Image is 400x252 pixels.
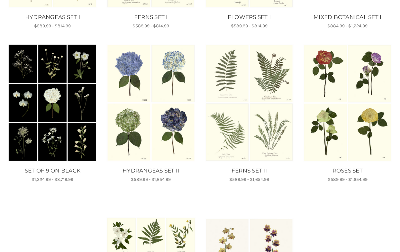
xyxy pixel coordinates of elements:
[205,44,294,162] img: Unframed
[205,44,294,162] a: FERNS SET II, Price range from $589.99 to $1,654.99
[302,167,393,175] a: ROSES SET, Price range from $589.99 to $1,654.99
[327,23,368,29] span: $884.99 - $1,224.99
[106,44,196,162] img: Unframed
[229,177,269,182] span: $589.99 - $1,654.99
[204,13,295,22] a: FLOWERS SET I, Price range from $589.99 to $814.99
[32,177,73,182] span: $1,324.99 - $3,719.99
[132,23,169,29] span: $589.99 - $814.99
[7,13,98,22] a: HYDRANGEAS SET I, Price range from $589.99 to $814.99
[8,44,97,162] a: SET OF 9 ON BLACK, Price range from $1,324.99 to $3,719.99
[303,44,392,162] img: Unframed
[106,44,196,162] a: HYDRANGEAS SET II, Price range from $589.99 to $1,654.99
[131,177,171,182] span: $589.99 - $1,654.99
[303,44,392,162] a: ROSES SET, Price range from $589.99 to $1,654.99
[105,167,197,175] a: HYDRANGEAS SET II, Price range from $589.99 to $1,654.99
[8,44,97,162] img: Unframed
[328,177,368,182] span: $589.99 - $1,654.99
[105,13,197,22] a: FERNS SET I, Price range from $589.99 to $814.99
[7,167,98,175] a: SET OF 9 ON BLACK, Price range from $1,324.99 to $3,719.99
[204,167,295,175] a: FERNS SET II, Price range from $589.99 to $1,654.99
[302,13,393,22] a: MIXED BOTANICAL SET I, Price range from $884.99 to $1,224.99
[231,23,268,29] span: $589.99 - $814.99
[34,23,71,29] span: $589.99 - $814.99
